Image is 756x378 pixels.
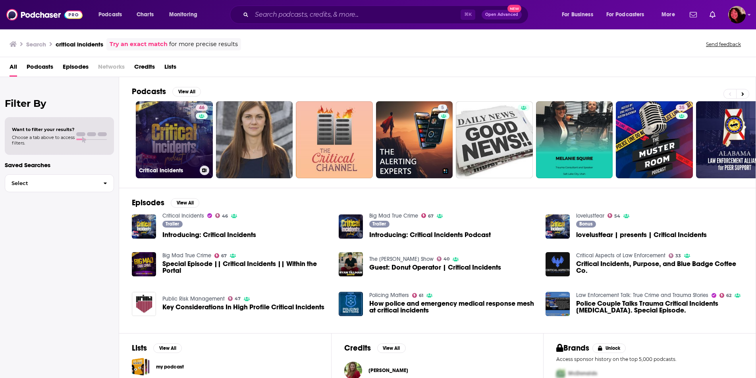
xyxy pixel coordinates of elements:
[162,304,324,310] span: Key Considerations In High Profile Critical Incidents
[368,367,408,374] span: [PERSON_NAME]
[728,6,746,23] span: Logged in as Kathryn-Musilek
[162,260,329,274] a: Special Episode || Critical Incidents || Within the Portal
[616,101,693,178] a: 35
[171,198,199,208] button: View All
[162,295,225,302] a: Public Risk Management
[162,231,256,238] a: Introducing: Critical Incidents
[5,181,97,186] span: Select
[132,358,150,376] a: my podcast
[10,60,17,77] a: All
[339,252,363,276] img: Guest: Donut Operator | Critical Incidents
[592,343,626,353] button: Unlock
[369,264,501,271] a: Guest: Donut Operator | Critical Incidents
[110,40,168,49] a: Try an exact match
[546,252,570,276] img: Critical Incidents, Purpose, and Blue Badge Coffee Co.
[172,87,201,96] button: View All
[12,127,75,132] span: Want to filter your results?
[27,60,53,77] a: Podcasts
[369,256,434,262] a: The Ryan Tillman Show
[169,40,238,49] span: for more precise results
[546,292,570,316] img: Police Couple Talks Trauma Critical Incidents Peer Support. Special Episode.
[5,174,114,192] button: Select
[368,367,408,374] a: Chris Kubecka
[132,214,156,239] img: Introducing: Critical Incidents
[132,343,182,353] a: ListsView All
[719,293,732,298] a: 62
[369,231,491,238] a: Introducing: Critical Incidents Podcast
[412,293,424,298] a: 61
[441,104,444,112] span: 5
[726,294,731,297] span: 62
[704,41,743,48] button: Send feedback
[222,214,228,218] span: 46
[132,87,201,96] a: PodcastsView All
[568,370,597,377] span: McDonalds
[576,231,707,238] a: lovelustfear | presents | Critical Incidents
[196,104,208,111] a: 46
[377,343,406,353] button: View All
[546,214,570,239] img: lovelustfear | presents | Critical Incidents
[369,292,409,299] a: Policing Matters
[339,292,363,316] a: How police and emergency medical response mesh at critical incidents
[98,60,125,77] span: Networks
[482,10,522,19] button: Open AdvancedNew
[237,6,536,24] div: Search podcasts, credits, & more...
[576,300,743,314] span: Police Couple Talks Trauma Critical Incidents [MEDICAL_DATA]. Special Episode.
[556,8,603,21] button: open menu
[139,167,197,174] h3: Critical Incidents
[438,104,447,111] a: 5
[419,294,423,297] span: 61
[676,104,688,111] a: 35
[728,6,746,23] button: Show profile menu
[12,135,75,146] span: Choose a tab above to access filters.
[376,101,453,178] a: 5
[369,212,418,219] a: Big Mad True Crime
[132,198,164,208] h2: Episodes
[214,253,227,258] a: 67
[576,252,665,259] a: Critical Aspects of Law Enforcement
[428,214,434,218] span: 67
[461,10,475,20] span: ⌘ K
[5,161,114,169] p: Saved Searches
[679,104,685,112] span: 35
[372,222,386,226] span: Trailer
[507,5,522,12] span: New
[63,60,89,77] span: Episodes
[669,253,681,258] a: 33
[153,343,182,353] button: View All
[339,214,363,239] img: Introducing: Critical Incidents Podcast
[576,300,743,314] a: Police Couple Talks Trauma Critical Incidents Peer Support. Special Episode.
[93,8,132,21] button: open menu
[675,254,681,258] span: 33
[56,40,103,48] h3: critical incidents
[444,257,449,261] span: 40
[344,343,406,353] a: CreditsView All
[169,9,197,20] span: Monitoring
[136,101,213,178] a: 46Critical Incidents
[132,343,147,353] h2: Lists
[132,87,166,96] h2: Podcasts
[556,356,743,362] p: Access sponsor history on the top 5,000 podcasts.
[137,9,154,20] span: Charts
[164,60,176,77] a: Lists
[132,252,156,276] a: Special Episode || Critical Incidents || Within the Portal
[369,300,536,314] span: How police and emergency medical response mesh at critical incidents
[164,8,208,21] button: open menu
[132,292,156,316] img: Key Considerations In High Profile Critical Incidents
[6,7,83,22] img: Podchaser - Follow, Share and Rate Podcasts
[131,8,158,21] a: Charts
[162,212,204,219] a: Critical Incidents
[614,214,620,218] span: 54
